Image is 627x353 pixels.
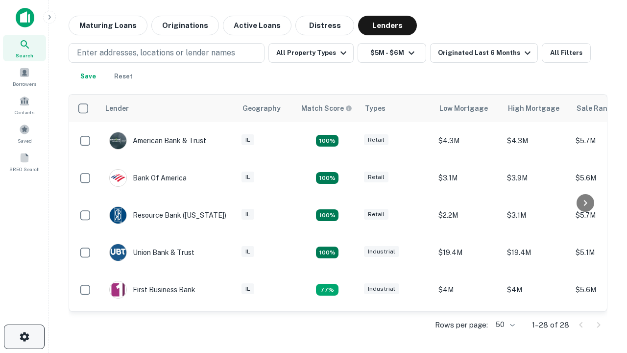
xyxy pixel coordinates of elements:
div: Types [365,102,386,114]
button: All Filters [542,43,591,63]
button: Save your search to get updates of matches that match your search criteria. [72,67,104,86]
td: $19.4M [502,234,571,271]
td: $4.3M [434,122,502,159]
button: Distress [295,16,354,35]
td: $4.3M [502,122,571,159]
h6: Match Score [301,103,350,114]
a: Saved [3,120,46,147]
p: Enter addresses, locations or lender names [77,47,235,59]
td: $4M [434,271,502,308]
div: Lender [105,102,129,114]
div: First Business Bank [109,281,195,299]
div: Geography [242,102,281,114]
div: IL [241,283,254,295]
span: Saved [18,137,32,145]
div: IL [241,172,254,183]
div: IL [241,209,254,220]
div: Matching Properties: 4, hasApolloMatch: undefined [316,209,338,221]
th: High Mortgage [502,95,571,122]
td: $4M [502,271,571,308]
a: SREO Search [3,149,46,175]
p: Rows per page: [435,319,488,331]
td: $3.1M [434,159,502,197]
span: Borrowers [13,80,36,88]
div: High Mortgage [508,102,559,114]
th: Geography [237,95,295,122]
button: Originated Last 6 Months [430,43,538,63]
td: $3.1M [502,197,571,234]
div: Retail [364,134,388,146]
div: Matching Properties: 7, hasApolloMatch: undefined [316,135,338,147]
td: $2.2M [434,197,502,234]
div: Bank Of America [109,169,187,187]
td: $3.9M [434,308,502,346]
div: Industrial [364,246,399,257]
img: capitalize-icon.png [16,8,34,27]
button: Lenders [358,16,417,35]
a: Search [3,35,46,61]
th: Low Mortgage [434,95,502,122]
div: IL [241,134,254,146]
button: $5M - $6M [358,43,426,63]
td: $4.2M [502,308,571,346]
div: IL [241,246,254,257]
th: Lender [99,95,237,122]
div: Matching Properties: 4, hasApolloMatch: undefined [316,247,338,258]
th: Capitalize uses an advanced AI algorithm to match your search with the best lender. The match sco... [295,95,359,122]
div: Matching Properties: 4, hasApolloMatch: undefined [316,172,338,184]
button: Originations [151,16,219,35]
div: Originated Last 6 Months [438,47,533,59]
img: picture [110,132,126,149]
div: Low Mortgage [439,102,488,114]
th: Types [359,95,434,122]
img: picture [110,170,126,186]
div: Retail [364,209,388,220]
button: All Property Types [268,43,354,63]
span: Contacts [15,108,34,116]
iframe: Chat Widget [578,243,627,290]
div: Matching Properties: 3, hasApolloMatch: undefined [316,284,338,296]
span: SREO Search [9,165,40,173]
div: Union Bank & Trust [109,244,194,261]
img: picture [110,281,126,298]
button: Reset [108,67,139,86]
div: Industrial [364,283,399,295]
img: picture [110,207,126,224]
div: Capitalize uses an advanced AI algorithm to match your search with the best lender. The match sco... [301,103,352,114]
div: Resource Bank ([US_STATE]) [109,206,226,224]
div: American Bank & Trust [109,132,206,150]
p: 1–28 of 28 [532,319,569,331]
span: Search [16,51,33,59]
img: picture [110,244,126,261]
td: $19.4M [434,234,502,271]
button: Enter addresses, locations or lender names [69,43,265,63]
button: Maturing Loans [69,16,147,35]
a: Borrowers [3,63,46,90]
div: Retail [364,172,388,183]
div: 50 [492,318,516,332]
td: $3.9M [502,159,571,197]
button: Active Loans [223,16,291,35]
a: Contacts [3,92,46,118]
